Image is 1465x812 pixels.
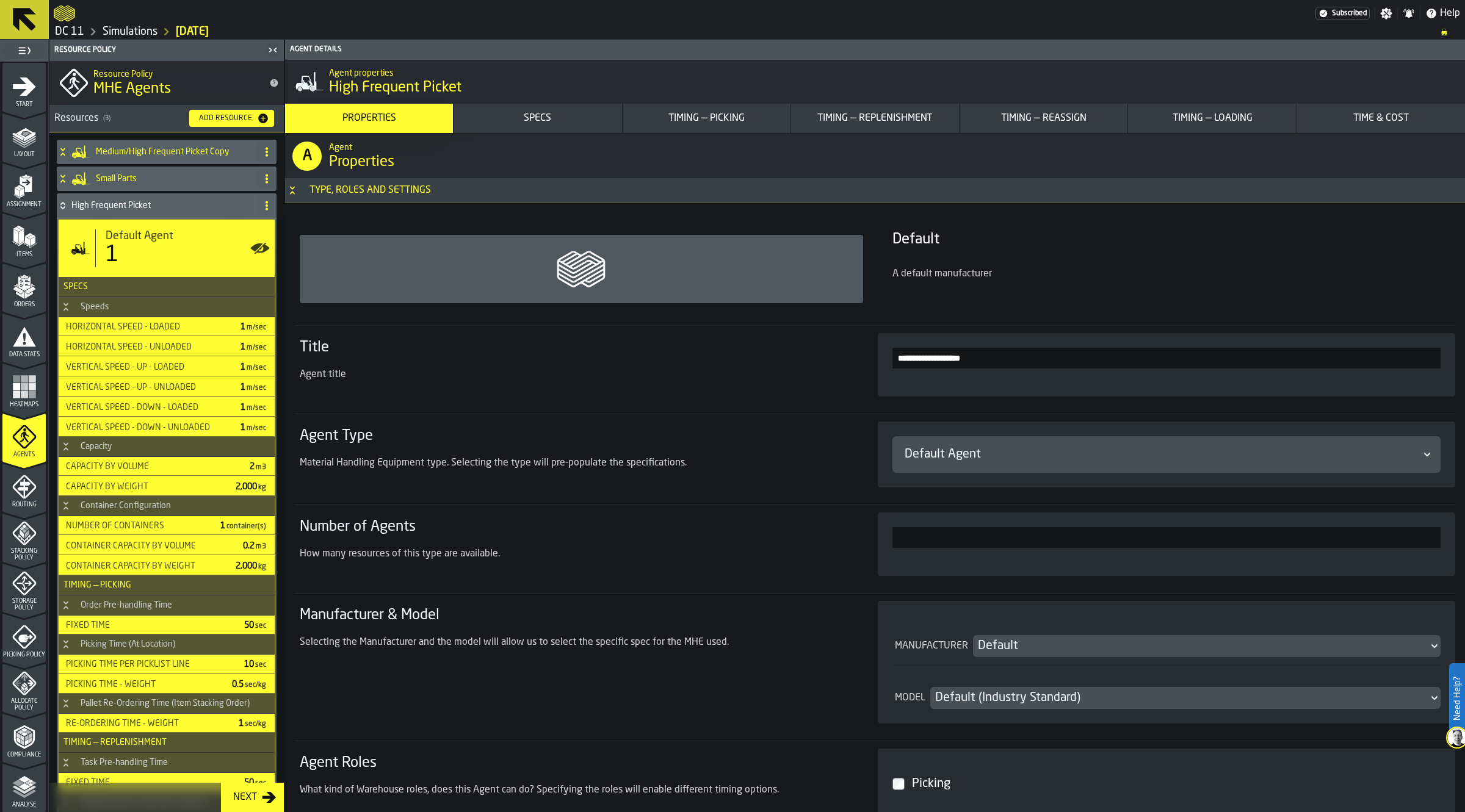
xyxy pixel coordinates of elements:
[892,267,1456,281] div: A default manufacturer
[59,655,275,674] div: StatList-item-Picking Time per Picklist line
[57,193,252,218] div: High Frequent Picket
[59,378,275,397] div: StatList-item-Vertical Speed - Up - Unloaded
[59,575,275,595] h3: title-section-Timing — Picking
[329,78,461,98] span: High Frequent Picket
[892,639,971,653] div: Manufacturer
[2,151,46,158] span: Layout
[59,317,275,336] div: StatList-item-Horizontal Speed - Loaded
[220,522,267,530] span: 1
[59,496,275,516] h3: title-section-Container Configuration
[93,79,171,99] span: MHE Agents
[892,230,1456,262] h4: Default
[241,363,267,372] span: 1
[59,738,167,747] span: Timing — Replenishment
[59,699,73,708] button: Button-Pallet Re-Ordering Time (Item Stacking Order)-open
[59,639,73,649] button: Button-Picking Time (At Location)-open
[300,547,848,561] div: How many resources of this type are available.
[189,110,274,127] button: button-Add Resource
[236,483,267,491] span: 2,000
[2,548,46,561] span: Stacking Policy
[93,67,259,79] h2: Sub Title
[285,134,1465,178] div: title-Properties
[176,25,209,38] a: link-to-/wh/i/2e91095d-d0fa-471d-87cf-b9f7f81665fc/simulations/bd8d68f1-d171-4bb4-ab3e-f7756a2a3362
[59,457,275,476] div: StatList-item-Capacity by volume
[329,153,394,172] span: Properties
[300,753,848,773] h3: Agent Roles
[2,513,46,562] li: menu Stacking Policy
[905,446,1417,463] div: DropdownMenuValue-default
[243,542,267,550] span: 0.2
[49,105,284,132] h3: title-section-[object Object]
[61,342,231,352] div: Horizontal Speed - Unloaded
[59,675,275,694] div: StatList-item-Picking Time - Weight
[244,660,267,669] span: 10
[796,111,954,126] div: Timing — Replenishment
[892,763,1441,805] label: InputCheckbox-label-react-aria4855335270-:r37d:
[59,297,275,317] h3: title-section-Speeds
[59,418,275,437] div: StatList-item-Vertical Speed - Down - Unloaded
[59,616,275,634] div: StatList-item-Fixed time
[2,598,46,611] span: Storage Policy
[59,477,275,496] div: StatList-item-Capacity by weight
[623,104,790,133] button: button-Timing — Picking
[300,426,848,446] h3: Agent Type
[59,714,275,733] div: StatList-item-Re-Ordering Time - Weight
[300,635,848,650] div: Selecting the Manufacturer and the model will allow us to select the specific spec for the MHE used.
[61,362,231,372] div: Vertical Speed - Up - Loaded
[300,367,848,382] div: Agent title
[106,229,265,243] div: Title
[285,60,1465,104] div: title-High Frequent Picket
[59,282,88,292] span: Specs
[892,348,1441,368] input: input-value- input-value-
[96,147,252,157] h4: Medium/High Frequent Picket Copy
[73,600,179,610] div: Order Pre-handling Time
[892,691,928,705] div: Model
[1302,111,1460,126] div: Time & Cost
[241,323,267,331] span: 1
[73,442,119,451] div: Capacity
[2,713,46,762] li: menu Compliance
[61,482,226,492] div: Capacity by weight
[247,384,266,392] span: m/sec
[59,733,275,753] h3: title-section-Timing — Replenishment
[2,613,46,662] li: menu Picking Policy
[245,681,266,689] span: sec/kg
[61,719,229,728] div: Re-Ordering Time - Weight
[2,663,46,712] li: menu Allocate Policy
[194,114,257,123] div: Add Resource
[2,301,46,308] span: Orders
[250,462,267,471] span: 2
[228,790,262,805] div: Next
[226,523,266,530] span: container(s)
[1420,6,1465,21] label: button-toggle-Help
[935,689,1424,706] div: DropdownMenuValue-default-default
[73,501,178,511] div: Container Configuration
[978,638,1424,655] div: DropdownMenuValue-default
[2,351,46,358] span: Data Stats
[59,758,73,767] button: Button-Task Pre-handling Time-open
[2,698,46,711] span: Allocate Policy
[290,111,448,126] div: Properties
[59,277,275,297] h3: title-section-Specs
[73,302,117,312] div: Speeds
[73,699,257,708] div: Pallet Re-Ordering Time (Item Stacking Order)
[103,115,110,123] span: ( 3 )
[2,313,46,362] li: menu Data Stats
[96,174,252,184] h4: Small Parts
[892,348,1441,368] label: input-value-
[103,25,157,38] a: link-to-/wh/i/2e91095d-d0fa-471d-87cf-b9f7f81665fc
[255,780,266,787] span: sec
[256,464,266,471] span: m3
[59,437,275,457] h3: title-section-Capacity
[960,104,1127,133] button: button-Timing — Reassign
[892,778,905,790] input: InputCheckbox-label-react-aria4855335270-:r37d:
[241,343,267,351] span: 1
[239,719,267,728] span: 1
[71,201,252,210] h4: High Frequent Picket
[57,167,252,191] div: Small Parts
[61,403,231,412] div: Vertical Speed - Down - Loaded
[1398,7,1420,20] label: button-toggle-Notifications
[1297,104,1465,133] button: button-Time & Cost
[1375,7,1397,20] label: button-toggle-Settings
[245,720,266,728] span: sec/kg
